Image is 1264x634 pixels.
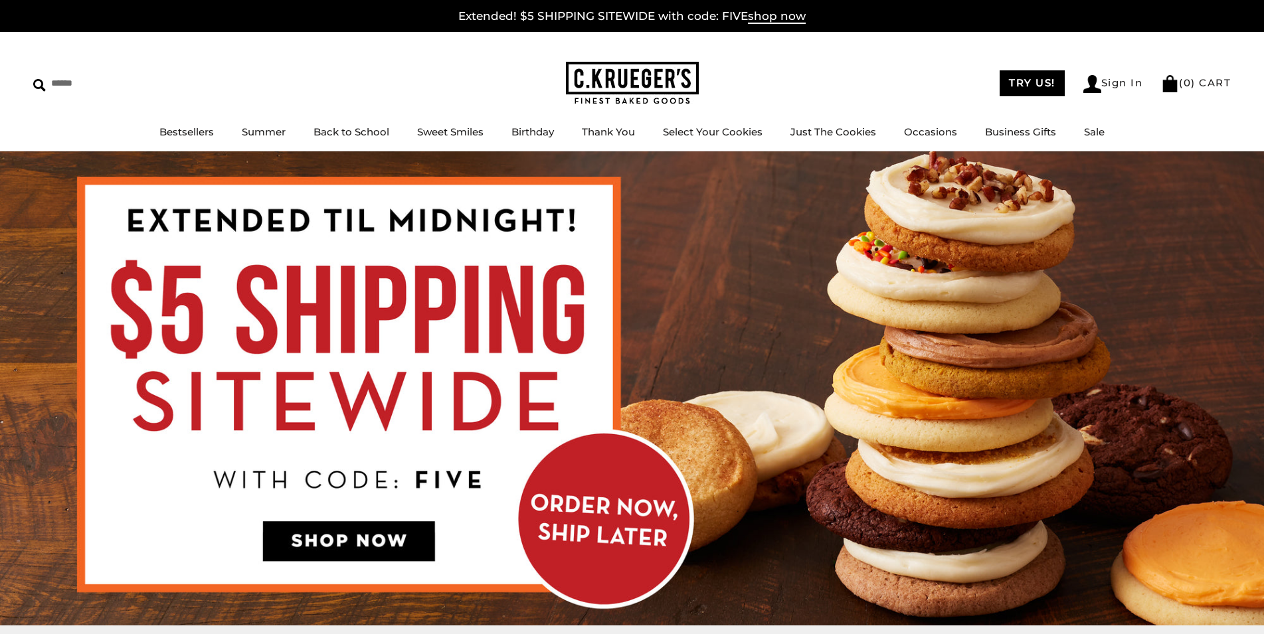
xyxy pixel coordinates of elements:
a: Occasions [904,125,957,138]
a: Business Gifts [985,125,1056,138]
a: Just The Cookies [790,125,876,138]
a: Extended! $5 SHIPPING SITEWIDE with code: FIVEshop now [458,9,806,24]
img: Bag [1161,75,1179,92]
img: C.KRUEGER'S [566,62,699,105]
a: Sweet Smiles [417,125,484,138]
a: Birthday [511,125,554,138]
span: 0 [1184,76,1192,89]
a: Select Your Cookies [663,125,763,138]
img: Search [33,79,46,92]
a: Back to School [314,125,389,138]
a: Thank You [582,125,635,138]
span: shop now [748,9,806,24]
img: Account [1083,75,1101,93]
input: Search [33,73,191,94]
a: (0) CART [1161,76,1231,89]
a: Sign In [1083,75,1143,93]
a: Summer [242,125,286,138]
a: TRY US! [1000,70,1065,96]
a: Bestsellers [159,125,214,138]
a: Sale [1084,125,1105,138]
